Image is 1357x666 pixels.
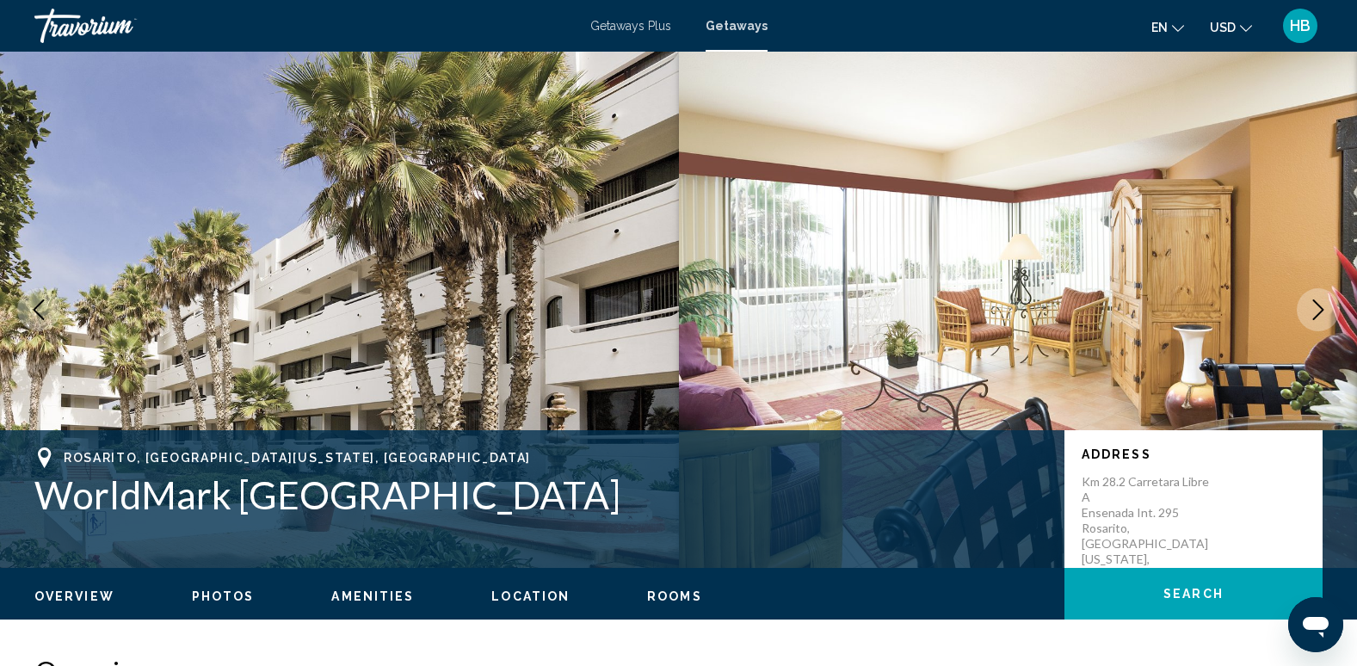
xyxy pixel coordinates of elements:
button: Change currency [1210,15,1252,40]
a: Getaways Plus [590,19,671,33]
button: Search [1064,568,1323,620]
h1: WorldMark [GEOGRAPHIC_DATA] [34,472,1047,517]
span: Rooms [647,589,702,603]
button: Photos [192,589,255,604]
p: Km 28.2 Carretara Libre A Ensenada Int. 295 Rosarito, [GEOGRAPHIC_DATA][US_STATE], [GEOGRAPHIC_DATA] [1082,474,1219,583]
button: Next image [1297,288,1340,331]
a: Getaways [706,19,768,33]
button: Previous image [17,288,60,331]
span: HB [1290,17,1311,34]
button: Amenities [331,589,414,604]
span: Photos [192,589,255,603]
span: en [1151,21,1168,34]
span: Rosarito, [GEOGRAPHIC_DATA][US_STATE], [GEOGRAPHIC_DATA] [64,451,531,465]
iframe: Button to launch messaging window [1288,597,1343,652]
a: Travorium [34,9,573,43]
button: Location [491,589,570,604]
p: Address [1082,447,1305,461]
button: Overview [34,589,114,604]
button: Rooms [647,589,702,604]
span: Location [491,589,570,603]
button: Change language [1151,15,1184,40]
span: Amenities [331,589,414,603]
span: Overview [34,589,114,603]
span: USD [1210,21,1236,34]
button: User Menu [1278,8,1323,44]
span: Search [1163,588,1224,601]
